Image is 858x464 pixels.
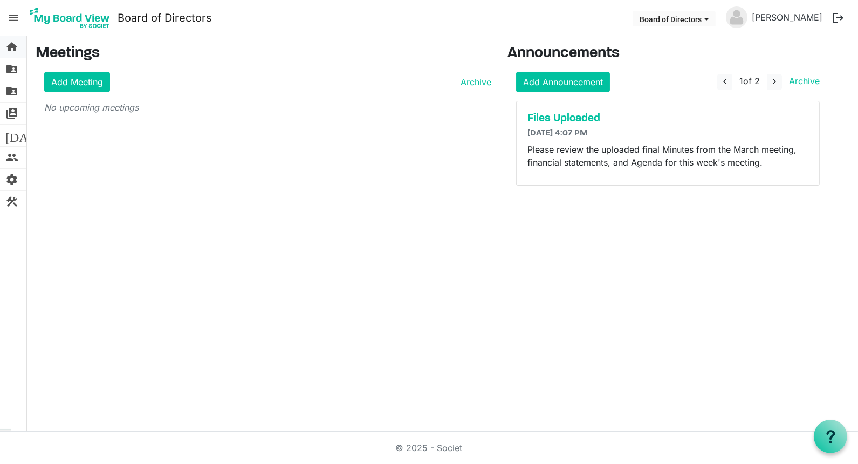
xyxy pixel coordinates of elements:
[5,147,18,168] span: people
[5,169,18,190] span: settings
[5,58,18,80] span: folder_shared
[26,4,118,31] a: My Board View Logo
[527,129,588,138] span: [DATE] 4:07 PM
[785,76,820,86] a: Archive
[36,45,491,63] h3: Meetings
[739,76,760,86] span: of 2
[720,77,730,86] span: navigate_before
[5,125,47,146] span: [DATE]
[633,11,716,26] button: Board of Directors dropdownbutton
[717,74,732,90] button: navigate_before
[507,45,828,63] h3: Announcements
[5,36,18,58] span: home
[3,8,24,28] span: menu
[118,7,212,29] a: Board of Directors
[827,6,849,29] button: logout
[770,77,779,86] span: navigate_next
[44,72,110,92] a: Add Meeting
[44,101,491,114] p: No upcoming meetings
[767,74,782,90] button: navigate_next
[5,191,18,213] span: construction
[726,6,747,28] img: no-profile-picture.svg
[739,76,743,86] span: 1
[396,442,463,453] a: © 2025 - Societ
[747,6,827,28] a: [PERSON_NAME]
[527,143,808,169] p: Please review the uploaded final Minutes from the March meeting, financial statements, and Agenda...
[26,4,113,31] img: My Board View Logo
[5,80,18,102] span: folder_shared
[5,103,18,124] span: switch_account
[456,76,491,88] a: Archive
[516,72,610,92] a: Add Announcement
[527,112,808,125] a: Files Uploaded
